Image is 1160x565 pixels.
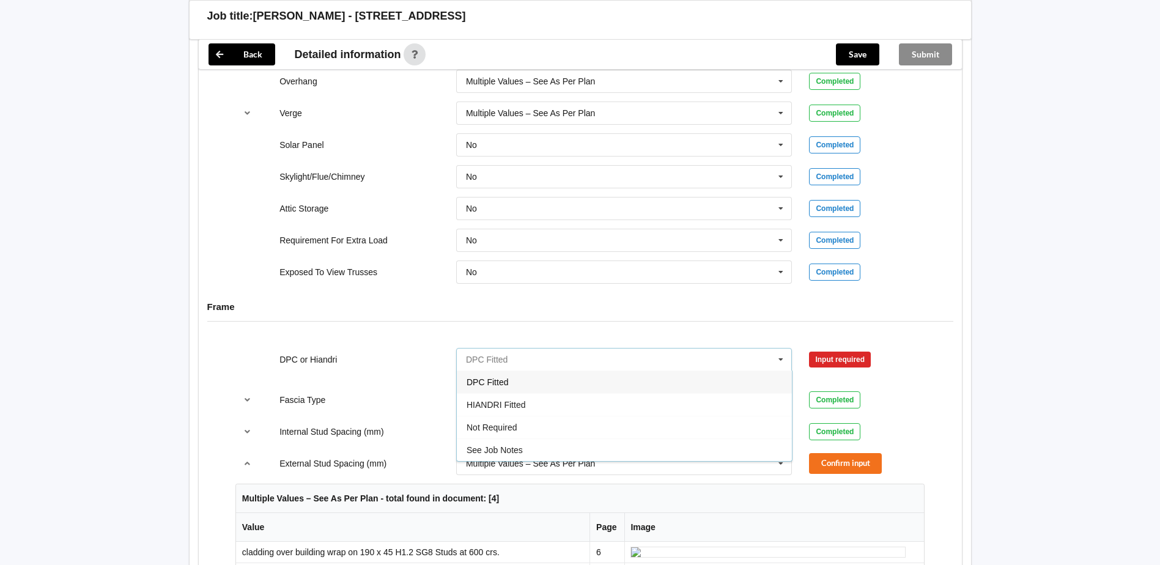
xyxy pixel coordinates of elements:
[809,232,860,249] div: Completed
[809,200,860,217] div: Completed
[279,108,302,118] label: Verge
[809,168,860,185] div: Completed
[466,109,595,117] div: Multiple Values – See As Per Plan
[279,459,386,468] label: External Stud Spacing (mm)
[809,352,871,367] div: Input required
[279,427,383,437] label: Internal Stud Spacing (mm)
[209,43,275,65] button: Back
[279,235,388,245] label: Requirement For Extra Load
[467,377,508,387] span: DPC Fitted
[466,268,477,276] div: No
[235,102,259,124] button: reference-toggle
[809,73,860,90] div: Completed
[235,389,259,411] button: reference-toggle
[279,355,337,364] label: DPC or Hiandri
[236,484,924,513] th: Multiple Values – See As Per Plan - total found in document: [4]
[467,445,523,455] span: See Job Notes
[467,400,525,410] span: HIANDRI Fitted
[279,204,328,213] label: Attic Storage
[466,459,595,468] div: Multiple Values – See As Per Plan
[207,9,253,23] h3: Job title:
[466,236,477,245] div: No
[279,267,377,277] label: Exposed To View Trusses
[809,105,860,122] div: Completed
[235,421,259,443] button: reference-toggle
[236,513,589,542] th: Value
[836,43,879,65] button: Save
[253,9,466,23] h3: [PERSON_NAME] - [STREET_ADDRESS]
[589,542,624,563] td: 6
[809,136,860,153] div: Completed
[809,423,860,440] div: Completed
[279,140,323,150] label: Solar Panel
[624,513,924,542] th: Image
[809,264,860,281] div: Completed
[809,391,860,408] div: Completed
[589,513,624,542] th: Page
[207,301,953,312] h4: Frame
[279,172,364,182] label: Skylight/Flue/Chimney
[466,77,595,86] div: Multiple Values – See As Per Plan
[466,204,477,213] div: No
[466,141,477,149] div: No
[279,76,317,86] label: Overhang
[279,395,325,405] label: Fascia Type
[236,542,589,563] td: cladding over building wrap on 190 x 45 H1.2 SG8 Studs at 600 crs.
[295,49,401,60] span: Detailed information
[466,172,477,181] div: No
[467,423,517,432] span: Not Required
[809,453,882,473] button: Confirm input
[235,452,259,475] button: reference-toggle
[630,547,906,558] img: ai_input-page6-ExternalStudSpacing-1-0.jpeg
